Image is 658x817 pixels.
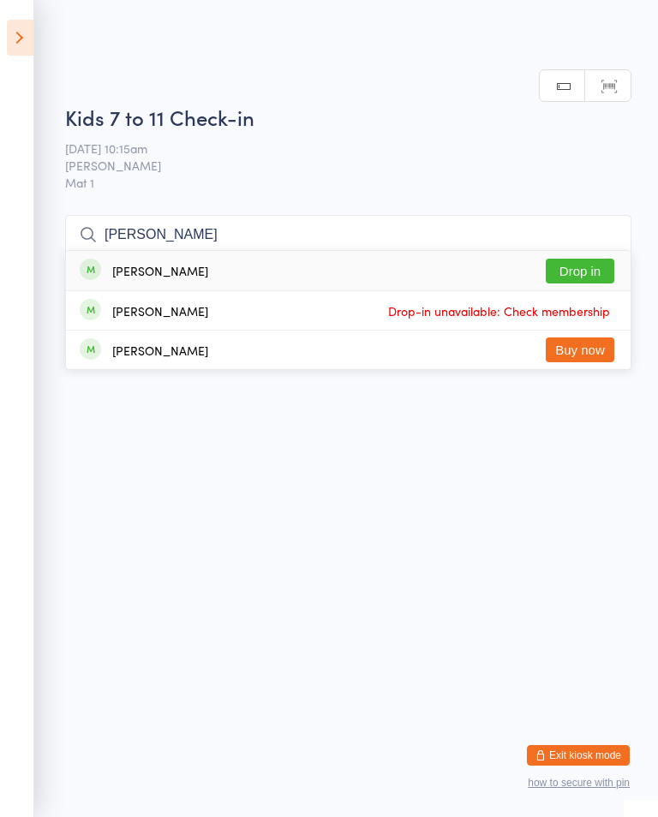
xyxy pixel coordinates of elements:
h2: Kids 7 to 11 Check-in [65,103,631,131]
span: [PERSON_NAME] [65,157,605,174]
button: Exit kiosk mode [527,745,630,766]
span: Mat 1 [65,174,631,191]
span: Drop-in unavailable: Check membership [384,298,614,324]
button: Drop in [546,259,614,283]
input: Search [65,215,631,254]
span: [DATE] 10:15am [65,140,605,157]
button: how to secure with pin [528,777,630,789]
div: [PERSON_NAME] [112,304,208,318]
div: [PERSON_NAME] [112,264,208,277]
div: [PERSON_NAME] [112,343,208,357]
button: Buy now [546,337,614,362]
